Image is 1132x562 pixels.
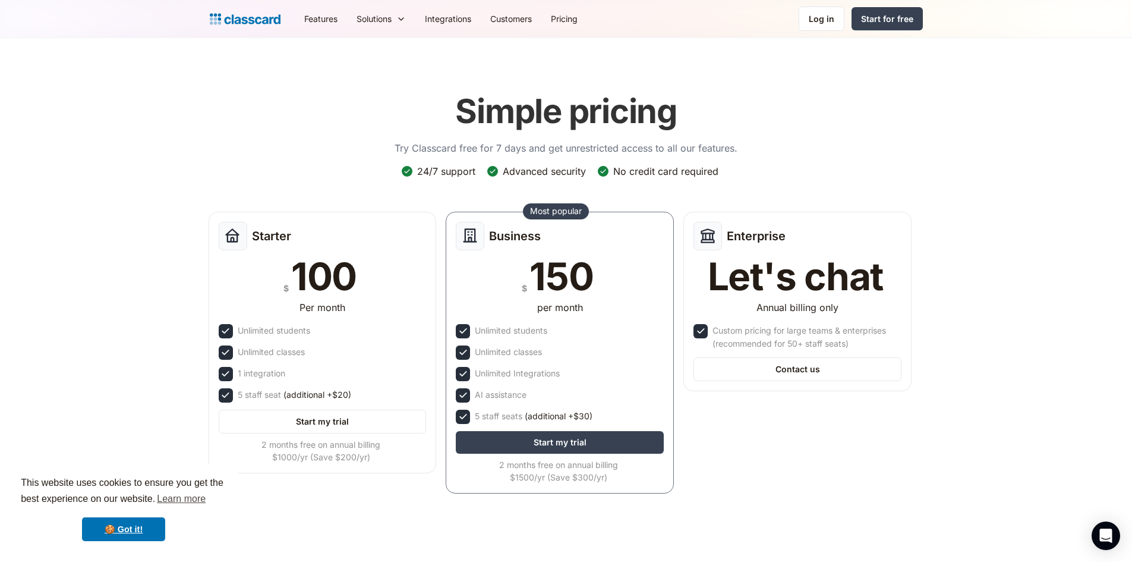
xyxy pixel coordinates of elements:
[475,410,592,423] div: 5 staff seats
[489,229,541,243] h2: Business
[475,367,560,380] div: Unlimited Integrations
[82,517,165,541] a: dismiss cookie message
[481,5,541,32] a: Customers
[21,476,226,508] span: This website uses cookies to ensure you get the best experience on our website.
[861,12,913,25] div: Start for free
[210,11,280,27] a: home
[809,12,834,25] div: Log in
[238,388,351,401] div: 5 staff seat
[537,300,583,315] div: per month
[525,410,592,423] span: (additional +$30)
[155,490,207,508] a: learn more about cookies
[299,300,345,315] div: Per month
[475,388,526,401] div: AI assistance
[475,346,542,359] div: Unlimited classes
[357,12,392,25] div: Solutions
[799,7,844,31] a: Log in
[415,5,481,32] a: Integrations
[395,141,737,155] p: Try Classcard free for 7 days and get unrestricted access to all our features.
[238,324,310,337] div: Unlimited students
[727,229,786,243] h2: Enterprise
[541,5,587,32] a: Pricing
[417,165,475,178] div: 24/7 support
[238,346,305,359] div: Unlimited classes
[613,165,718,178] div: No credit card required
[455,92,677,131] h1: Simple pricing
[693,357,901,381] a: Contact us
[456,459,661,483] div: 2 months free on annual billing $1500/yr (Save $300/yr)
[219,438,424,463] div: 2 months free on annual billing $1000/yr (Save $200/yr)
[852,7,923,30] a: Start for free
[456,431,664,454] a: Start my trial
[522,281,527,296] div: $
[475,324,547,337] div: Unlimited students
[1092,522,1120,550] div: Open Intercom Messenger
[756,300,838,315] div: Annual billing only
[712,324,899,350] div: Custom pricing for large teams & enterprises (recommended for 50+ staff seats)
[530,205,582,217] div: Most popular
[291,258,357,296] div: 100
[219,410,427,434] a: Start my trial
[238,367,285,380] div: 1 integration
[252,229,291,243] h2: Starter
[529,258,593,296] div: 150
[10,464,238,552] div: cookieconsent
[295,5,347,32] a: Features
[347,5,415,32] div: Solutions
[708,258,884,296] div: Let's chat
[503,165,586,178] div: Advanced security
[283,281,289,296] div: $
[283,388,351,401] span: (additional +$20)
